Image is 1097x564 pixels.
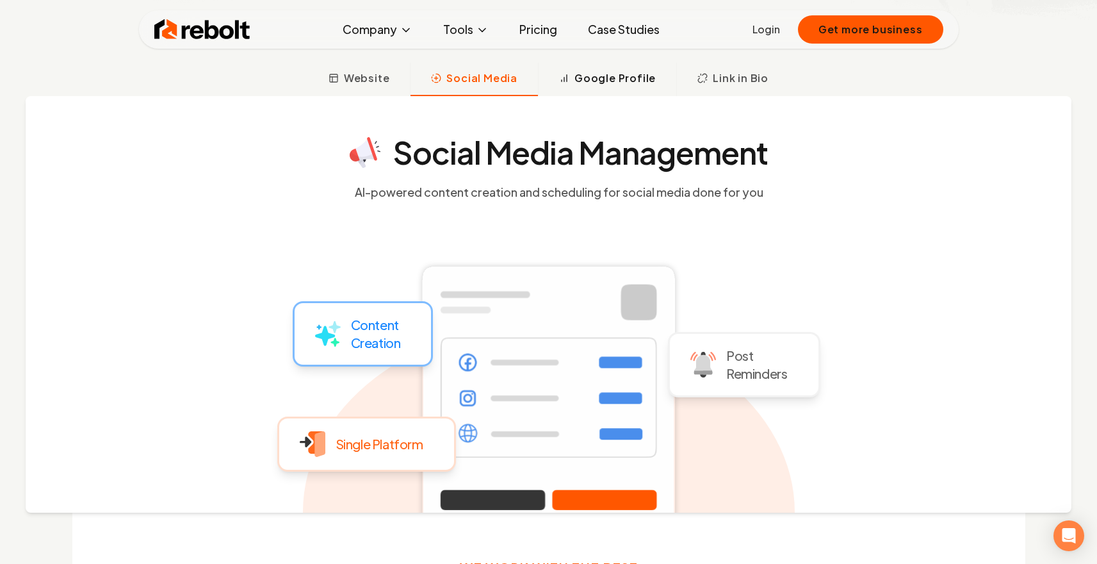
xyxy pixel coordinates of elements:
span: Social Media [446,70,517,86]
span: Google Profile [574,70,656,86]
a: Case Studies [578,17,670,42]
p: Content Creation [351,316,401,352]
button: Get more business [798,15,943,44]
img: Rebolt Logo [154,17,250,42]
button: Social Media [410,63,538,96]
span: Link in Bio [713,70,768,86]
a: Login [752,22,780,37]
a: Pricing [509,17,567,42]
button: Google Profile [538,63,676,96]
h4: Social Media Management [393,137,768,168]
div: Open Intercom Messenger [1053,520,1084,551]
p: Post Reminders [726,347,787,383]
button: Link in Bio [676,63,789,96]
button: Company [332,17,423,42]
button: Tools [433,17,499,42]
span: Website [344,70,390,86]
p: Single Platform [336,435,423,453]
button: Website [308,63,410,96]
